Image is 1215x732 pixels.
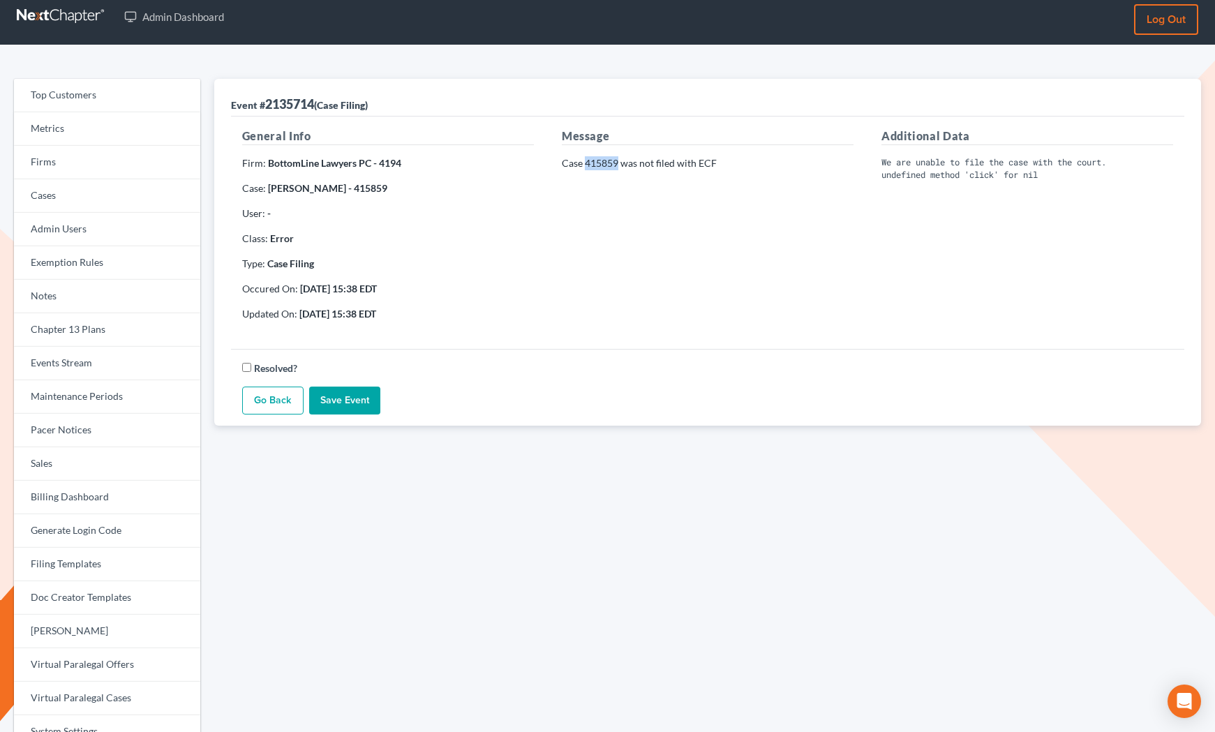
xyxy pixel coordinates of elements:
span: Updated On: [242,308,297,320]
h5: Message [562,128,854,145]
a: Pacer Notices [14,414,200,447]
a: Maintenance Periods [14,380,200,414]
span: Class: [242,232,268,244]
strong: [DATE] 15:38 EDT [300,283,377,294]
a: Metrics [14,112,200,146]
h5: General Info [242,128,534,145]
a: Filing Templates [14,548,200,581]
a: Firms [14,146,200,179]
a: Events Stream [14,347,200,380]
span: Case: [242,182,266,194]
strong: Case Filing [267,257,314,269]
a: Virtual Paralegal Offers [14,648,200,682]
div: Open Intercom Messenger [1168,685,1201,718]
a: Exemption Rules [14,246,200,280]
h5: Additional Data [881,128,1173,145]
strong: [PERSON_NAME] - 415859 [268,182,387,194]
a: Sales [14,447,200,481]
a: Generate Login Code [14,514,200,548]
a: Top Customers [14,79,200,112]
span: Occured On: [242,283,298,294]
strong: [DATE] 15:38 EDT [299,308,376,320]
a: Log out [1134,4,1198,35]
a: Cases [14,179,200,213]
span: (Case Filing) [314,99,368,111]
a: Billing Dashboard [14,481,200,514]
a: Chapter 13 Plans [14,313,200,347]
a: Notes [14,280,200,313]
a: Admin Users [14,213,200,246]
div: 2135714 [231,96,368,112]
label: Resolved? [254,361,297,375]
span: Firm: [242,157,266,169]
p: Case 415859 was not filed with ECF [562,156,854,170]
a: Admin Dashboard [117,4,231,29]
span: Event # [231,99,265,111]
strong: BottomLine Lawyers PC - 4194 [268,157,401,169]
span: User: [242,207,265,219]
a: [PERSON_NAME] [14,615,200,648]
a: Doc Creator Templates [14,581,200,615]
span: Type: [242,257,265,269]
pre: We are unable to file the case with the court. undefined method 'click' for nil [881,156,1173,181]
strong: - [267,207,271,219]
input: Save Event [309,387,380,414]
a: Go Back [242,387,304,414]
a: Virtual Paralegal Cases [14,682,200,715]
strong: Error [270,232,294,244]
